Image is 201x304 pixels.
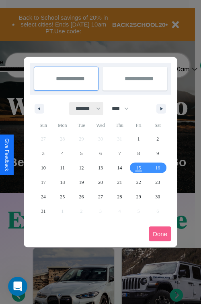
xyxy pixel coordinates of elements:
[129,132,148,146] button: 1
[129,119,148,132] span: Fri
[99,146,102,161] span: 6
[91,175,110,190] button: 20
[53,190,72,204] button: 25
[61,146,64,161] span: 4
[41,161,46,175] span: 10
[110,190,129,204] button: 28
[8,277,27,296] iframe: Intercom live chat
[53,161,72,175] button: 11
[72,146,91,161] button: 5
[60,175,65,190] span: 18
[98,190,103,204] span: 27
[129,175,148,190] button: 22
[129,190,148,204] button: 29
[117,161,122,175] span: 14
[110,119,129,132] span: Thu
[79,161,84,175] span: 12
[34,175,53,190] button: 17
[72,190,91,204] button: 26
[41,175,46,190] span: 17
[148,146,167,161] button: 9
[91,146,110,161] button: 6
[117,190,122,204] span: 28
[156,146,159,161] span: 9
[42,146,45,161] span: 3
[136,190,141,204] span: 29
[136,175,141,190] span: 22
[148,175,167,190] button: 23
[60,190,65,204] span: 25
[34,204,53,218] button: 31
[4,139,10,171] div: Give Feedback
[53,175,72,190] button: 18
[110,161,129,175] button: 14
[72,175,91,190] button: 19
[98,175,103,190] span: 20
[34,190,53,204] button: 24
[148,119,167,132] span: Sat
[91,161,110,175] button: 13
[110,146,129,161] button: 7
[129,161,148,175] button: 15
[149,226,171,241] button: Done
[53,119,72,132] span: Mon
[79,190,84,204] span: 26
[34,119,53,132] span: Sun
[34,146,53,161] button: 3
[155,161,160,175] span: 16
[129,146,148,161] button: 8
[155,175,160,190] span: 23
[34,161,53,175] button: 10
[136,161,141,175] span: 15
[110,175,129,190] button: 21
[156,132,159,146] span: 2
[137,132,140,146] span: 1
[117,175,122,190] span: 21
[98,161,103,175] span: 13
[148,132,167,146] button: 2
[79,175,84,190] span: 19
[137,146,140,161] span: 8
[155,190,160,204] span: 30
[41,204,46,218] span: 31
[72,161,91,175] button: 12
[91,190,110,204] button: 27
[41,190,46,204] span: 24
[148,161,167,175] button: 16
[148,190,167,204] button: 30
[80,146,83,161] span: 5
[53,146,72,161] button: 4
[91,119,110,132] span: Wed
[60,161,65,175] span: 11
[72,119,91,132] span: Tue
[118,146,121,161] span: 7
